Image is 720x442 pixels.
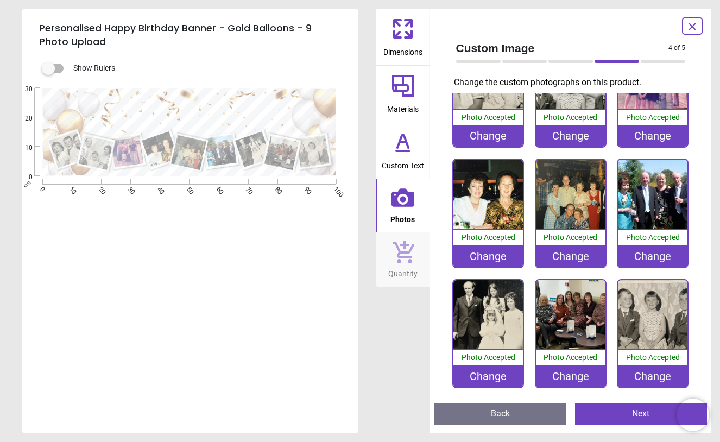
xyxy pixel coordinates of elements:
[462,233,515,242] span: Photo Accepted
[618,245,687,267] div: Change
[536,365,605,387] div: Change
[382,155,424,172] span: Custom Text
[243,185,250,192] span: 70
[626,233,680,242] span: Photo Accepted
[155,185,162,192] span: 40
[273,185,280,192] span: 80
[376,179,430,232] button: Photos
[37,185,45,192] span: 0
[544,113,597,122] span: Photo Accepted
[376,66,430,122] button: Materials
[12,143,33,153] span: 10
[626,113,680,122] span: Photo Accepted
[96,185,103,192] span: 20
[387,99,419,115] span: Materials
[185,185,192,192] span: 50
[462,353,515,362] span: Photo Accepted
[376,122,430,179] button: Custom Text
[383,42,422,58] span: Dimensions
[390,209,415,225] span: Photos
[40,17,341,53] h5: Personalised Happy Birthday Banner - Gold Balloons - 9 Photo Upload
[302,185,309,192] span: 90
[677,399,709,431] iframe: Brevo live chat
[626,353,680,362] span: Photo Accepted
[575,403,707,425] button: Next
[48,62,358,75] div: Show Rulers
[544,353,597,362] span: Photo Accepted
[618,365,687,387] div: Change
[462,113,515,122] span: Photo Accepted
[388,263,418,280] span: Quantity
[536,125,605,147] div: Change
[12,114,33,123] span: 20
[668,43,685,53] span: 4 of 5
[453,365,523,387] div: Change
[67,185,74,192] span: 10
[12,85,33,94] span: 30
[618,125,687,147] div: Change
[331,185,338,192] span: 100
[434,403,566,425] button: Back
[12,173,33,182] span: 0
[376,9,430,65] button: Dimensions
[376,232,430,287] button: Quantity
[454,77,694,89] p: Change the custom photographs on this product.
[453,125,523,147] div: Change
[536,245,605,267] div: Change
[456,40,669,56] span: Custom Image
[544,233,597,242] span: Photo Accepted
[22,179,32,189] span: cm
[453,245,523,267] div: Change
[125,185,132,192] span: 30
[214,185,221,192] span: 60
